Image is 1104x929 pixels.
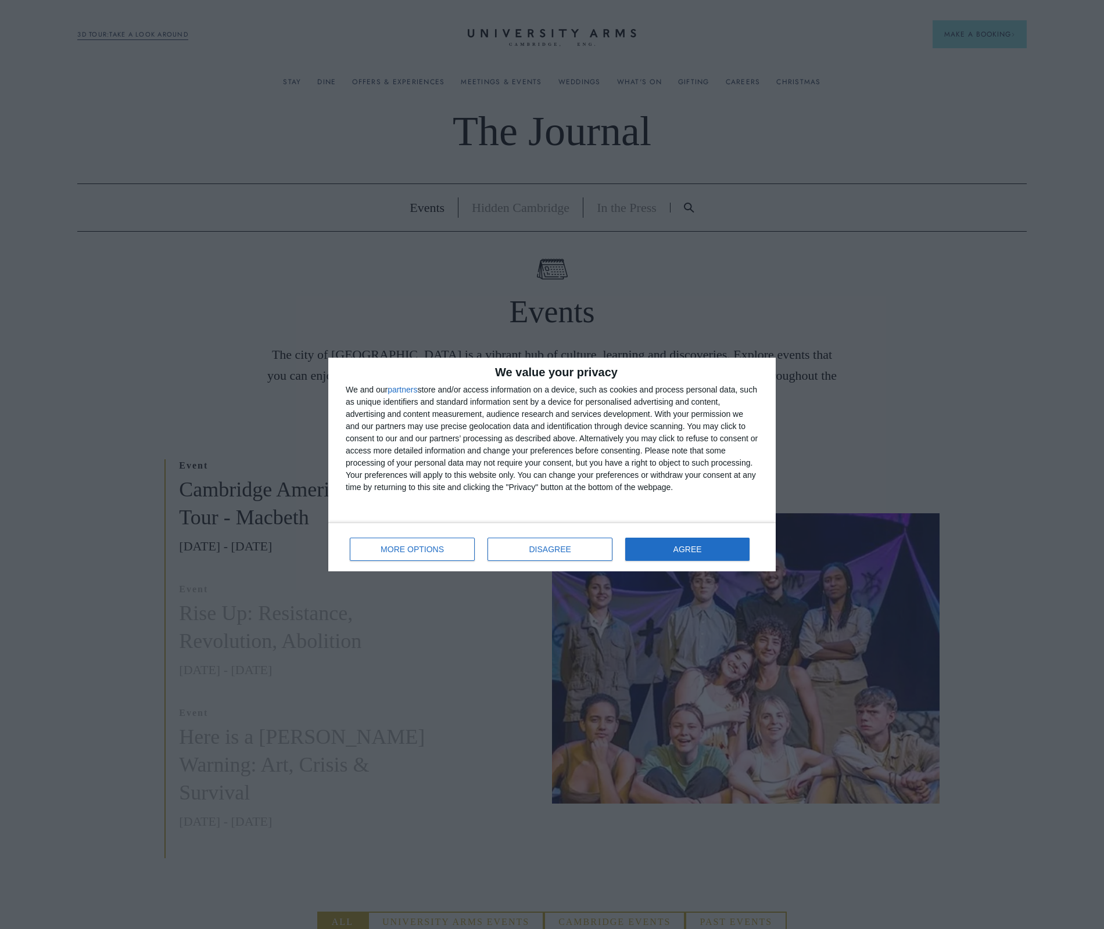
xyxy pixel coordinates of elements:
[350,538,475,561] button: MORE OPTIONS
[488,538,612,561] button: DISAGREE
[673,545,702,553] span: AGREE
[625,538,750,561] button: AGREE
[381,545,444,553] span: MORE OPTIONS
[346,384,758,494] div: We and our store and/or access information on a device, such as cookies and process personal data...
[328,358,776,571] div: qc-cmp2-ui
[346,366,758,378] h2: We value your privacy
[388,386,417,394] button: partners
[529,545,571,553] span: DISAGREE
